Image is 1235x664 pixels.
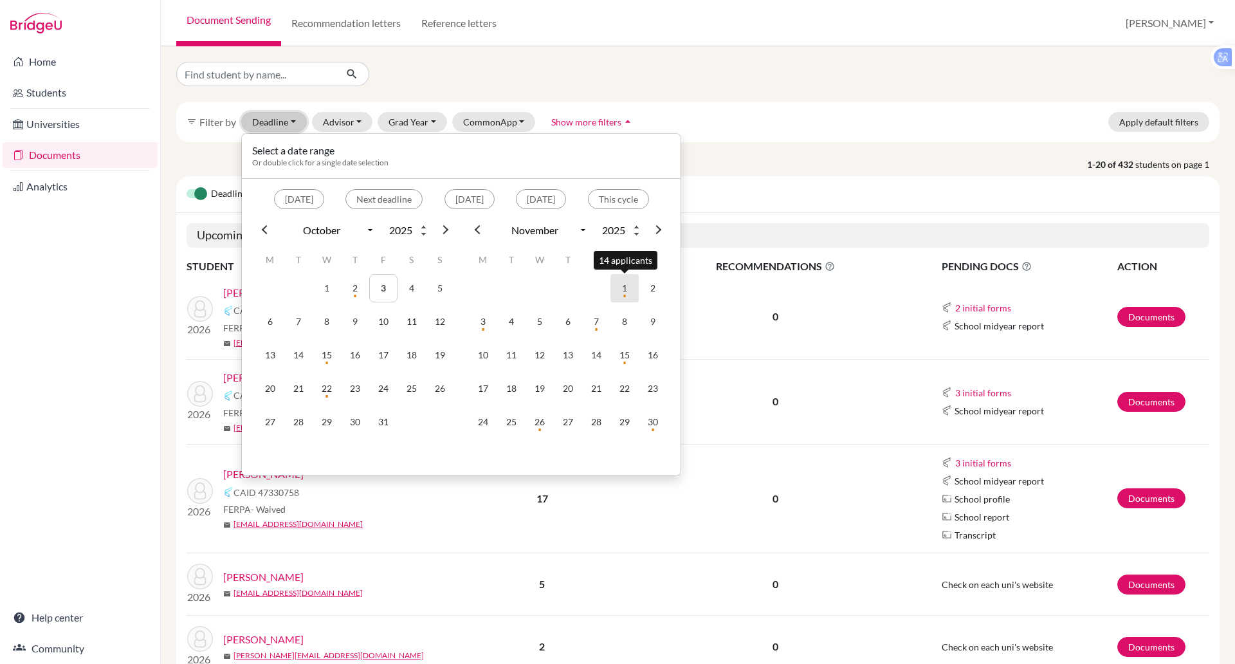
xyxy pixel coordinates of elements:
td: 14 [582,341,610,369]
img: Common App logo [942,320,952,331]
th: S [610,246,639,274]
td: 1 [313,274,341,302]
td: 3 [469,308,497,336]
img: Common App logo [942,302,952,313]
p: 2026 [187,322,213,337]
td: 11 [497,341,526,369]
td: 20 [256,374,284,403]
button: Grad Year [378,112,447,132]
p: 0 [641,309,910,324]
th: F [582,246,610,274]
span: mail [223,652,231,660]
img: Nair, Anjali Bhaskar [187,626,213,652]
td: 30 [341,408,369,436]
td: 25 [497,408,526,436]
h5: Upcoming deadline [187,223,1209,248]
span: School report [955,510,1009,524]
button: CommonApp [452,112,536,132]
td: 9 [639,308,667,336]
td: 13 [554,341,582,369]
td: 1 [610,274,639,302]
a: [EMAIL_ADDRESS][DOMAIN_NAME] [233,519,363,530]
button: Show more filtersarrow_drop_up [540,112,645,132]
img: Common App logo [223,391,233,401]
td: 12 [526,341,554,369]
p: 0 [641,639,910,654]
td: 24 [369,374,398,403]
td: 28 [284,408,313,436]
span: Show more filters [551,116,621,127]
button: [DATE] [444,189,495,209]
a: Community [3,636,158,661]
span: Filter by [199,116,236,128]
td: 3 [369,274,398,302]
span: Transcript [955,528,996,542]
td: 24 [469,408,497,436]
span: FERPA [223,321,286,335]
td: 27 [554,408,582,436]
span: mail [223,340,231,347]
td: 29 [610,408,639,436]
td: 4 [398,274,426,302]
a: Documents [1117,307,1185,327]
span: School midyear report [955,319,1044,333]
i: filter_list [187,116,197,127]
th: STUDENT [187,258,444,275]
button: [DATE] [274,189,324,209]
td: 12 [426,308,454,336]
div: Deadline [241,133,681,476]
button: Advisor [312,112,373,132]
img: Bui, Quang Hien (Henry) [187,296,213,322]
a: [PERSON_NAME] ([PERSON_NAME]) [223,285,392,300]
span: Check on each uni's website [942,641,1053,652]
p: 0 [641,394,910,409]
td: 8 [610,308,639,336]
td: 17 [469,374,497,403]
a: [EMAIL_ADDRESS][DOMAIN_NAME] [233,337,363,349]
th: S [426,246,454,274]
span: mail [223,590,231,598]
strong: 1-20 of 432 [1087,158,1135,171]
td: 21 [582,374,610,403]
img: Common App logo [942,475,952,486]
td: 6 [554,308,582,336]
td: 18 [497,374,526,403]
td: 8 [313,308,341,336]
p: 0 [641,576,910,592]
td: 6 [256,308,284,336]
span: mail [223,425,231,432]
td: 15 [313,341,341,369]
td: 29 [313,408,341,436]
a: Documents [1117,488,1185,508]
td: 23 [341,374,369,403]
td: 25 [398,374,426,403]
td: 19 [526,374,554,403]
img: Jacob, Manav [187,478,213,504]
span: CAID 47330758 [233,486,299,499]
span: School midyear report [955,474,1044,488]
th: W [526,246,554,274]
span: Or double click for a single date selection [252,158,389,167]
img: Parchments logo [942,512,952,522]
td: 2 [639,274,667,302]
img: Common App logo [223,487,233,497]
button: 3 initial forms [955,456,1012,470]
td: 26 [526,408,554,436]
th: W [313,246,341,274]
td: 11 [398,308,426,336]
td: 14 [284,341,313,369]
h6: Select a date range [252,144,389,156]
img: Common App logo [223,306,233,316]
td: 28 [582,408,610,436]
td: 13 [256,341,284,369]
b: 5 [539,578,545,590]
span: FERPA [223,406,286,420]
span: mail [223,521,231,529]
button: 3 initial forms [955,385,1012,400]
td: 7 [284,308,313,336]
td: 20 [554,374,582,403]
a: Documents [1117,637,1185,657]
td: 16 [341,341,369,369]
input: Find student by name... [176,62,336,86]
th: T [284,246,313,274]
